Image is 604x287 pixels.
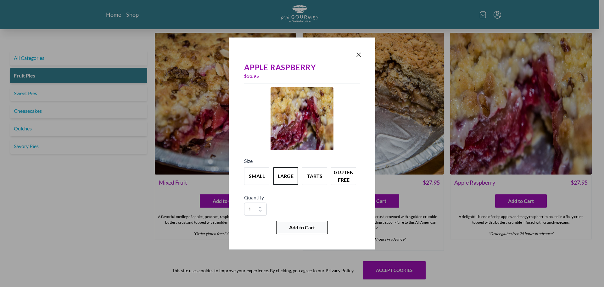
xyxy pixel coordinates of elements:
div: Apple Raspberry [244,63,360,72]
button: Add to Cart [276,221,328,234]
a: Product Image [271,87,333,152]
button: Variant Swatch [331,167,356,185]
img: Product Image [271,87,333,150]
span: Add to Cart [289,224,315,231]
div: $ 33.95 [244,72,360,81]
button: Variant Swatch [302,167,327,185]
button: Close panel [355,51,362,59]
button: Variant Swatch [244,167,269,185]
h5: Quantity [244,194,360,201]
h5: Size [244,157,360,165]
button: Variant Swatch [273,167,298,185]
